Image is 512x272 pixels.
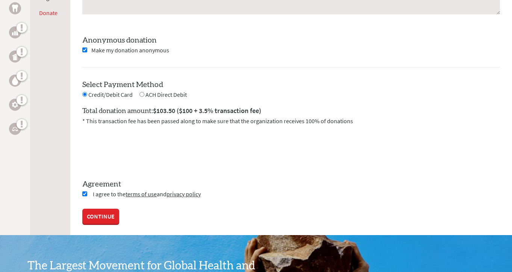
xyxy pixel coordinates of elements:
[82,209,119,224] a: CONTINUE
[153,106,261,115] span: $103.50 ($100 + 3.5% transaction fee)
[9,26,21,38] a: Business
[9,75,21,87] a: Water
[82,179,500,189] label: Agreement
[9,99,21,111] a: Engineering
[82,134,197,164] iframe: reCAPTCHA
[145,91,187,98] span: ACH Direct Debit
[12,102,18,108] img: Engineering
[126,190,157,198] a: terms of use
[12,53,18,60] img: Public Health
[88,91,133,98] span: Credit/Debit Card
[82,37,157,44] label: Anonymous donation
[82,81,163,89] label: Select Payment Method
[12,76,18,85] img: Water
[9,123,21,135] a: Legal Empowerment
[9,2,21,14] a: Dental
[9,50,21,63] a: Public Health
[12,29,18,35] img: Business
[82,105,261,116] label: Total donation amount:
[82,116,500,125] p: * This transaction fee has been passed along to make sure that the organization receives 100% of ...
[167,190,201,198] a: privacy policy
[12,127,18,131] img: Legal Empowerment
[91,46,169,54] span: Make my donation anonymous
[39,9,58,17] a: Donate
[39,8,61,17] li: Donate
[93,190,201,198] span: I agree to the and
[12,5,18,12] img: Dental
